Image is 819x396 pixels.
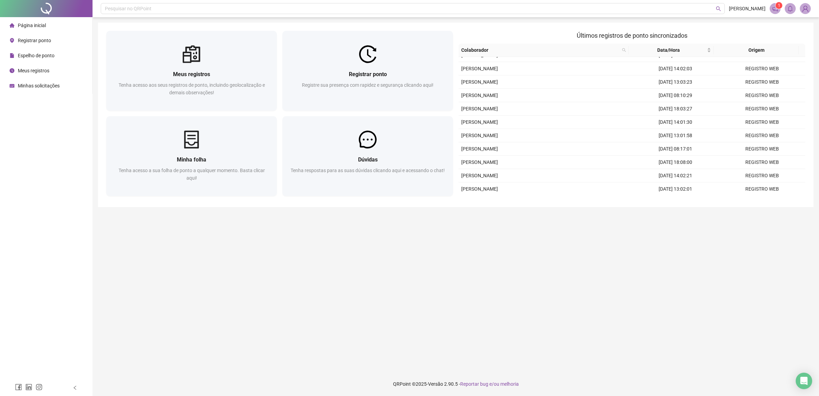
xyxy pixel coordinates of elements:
span: [PERSON_NAME] [461,133,498,138]
td: [DATE] 13:01:58 [632,129,719,142]
span: Espelho de ponto [18,53,54,58]
span: Versão [428,381,443,387]
span: Meus registros [18,68,49,73]
td: REGISTRO WEB [719,116,805,129]
span: Tenha acesso a sua folha de ponto a qualquer momento. Basta clicar aqui! [119,168,265,181]
td: [DATE] 18:08:00 [632,156,719,169]
th: Data/Hora [629,44,714,57]
td: REGISTRO WEB [719,62,805,75]
span: Últimos registros de ponto sincronizados [577,32,687,39]
span: bell [787,5,793,12]
th: Origem [714,44,799,57]
a: Registrar pontoRegistre sua presença com rapidez e segurança clicando aqui! [282,31,453,111]
td: REGISTRO WEB [719,75,805,89]
span: Reportar bug e/ou melhoria [460,381,519,387]
span: Minhas solicitações [18,83,60,88]
footer: QRPoint © 2025 - 2.90.5 - [93,372,819,396]
div: Open Intercom Messenger [796,373,812,389]
span: Data/Hora [632,46,706,54]
td: [DATE] 13:02:01 [632,182,719,196]
td: [DATE] 14:02:21 [632,169,719,182]
span: Minha folha [177,156,206,163]
span: Colaborador [461,46,619,54]
span: [PERSON_NAME] [461,106,498,111]
td: [DATE] 18:03:27 [632,102,719,116]
span: Dúvidas [358,156,378,163]
img: 62874 [800,3,810,14]
span: Registrar ponto [349,71,387,77]
span: instagram [36,384,42,391]
td: [DATE] 14:02:03 [632,62,719,75]
span: [PERSON_NAME] [461,146,498,152]
td: REGISTRO WEB [719,169,805,182]
td: REGISTRO WEB [719,102,805,116]
a: Minha folhaTenha acesso a sua folha de ponto a qualquer momento. Basta clicar aqui! [106,116,277,196]
span: search [622,48,626,52]
span: [PERSON_NAME] [461,119,498,125]
a: DúvidasTenha respostas para as suas dúvidas clicando aqui e acessando o chat! [282,116,453,196]
span: Registre sua presença com rapidez e segurança clicando aqui! [302,82,433,88]
span: [PERSON_NAME] [461,66,498,71]
span: [PERSON_NAME] [729,5,766,12]
span: notification [772,5,778,12]
span: file [10,53,14,58]
a: Meus registrosTenha acesso aos seus registros de ponto, incluindo geolocalização e demais observa... [106,31,277,111]
span: environment [10,38,14,43]
sup: 1 [775,2,782,9]
span: [PERSON_NAME] [461,186,498,192]
span: 1 [778,3,780,8]
span: [PERSON_NAME] [461,79,498,85]
td: REGISTRO WEB [719,129,805,142]
span: facebook [15,384,22,391]
span: [PERSON_NAME] [461,159,498,165]
span: clock-circle [10,68,14,73]
td: REGISTRO WEB [719,156,805,169]
span: Registrar ponto [18,38,51,43]
span: home [10,23,14,28]
span: schedule [10,83,14,88]
span: Tenha acesso aos seus registros de ponto, incluindo geolocalização e demais observações! [119,82,265,95]
td: [DATE] 13:03:23 [632,75,719,89]
span: Tenha respostas para as suas dúvidas clicando aqui e acessando o chat! [291,168,445,173]
span: linkedin [25,384,32,391]
td: REGISTRO WEB [719,142,805,156]
span: [PERSON_NAME] [461,93,498,98]
span: Página inicial [18,23,46,28]
td: [DATE] 14:01:30 [632,116,719,129]
td: [DATE] 08:17:01 [632,142,719,156]
span: search [716,6,721,11]
span: Meus registros [173,71,210,77]
td: REGISTRO WEB [719,182,805,196]
td: REGISTRO WEB [719,89,805,102]
td: [DATE] 08:10:29 [632,89,719,102]
span: search [621,45,627,55]
span: left [73,385,77,390]
span: [PERSON_NAME] [461,173,498,178]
